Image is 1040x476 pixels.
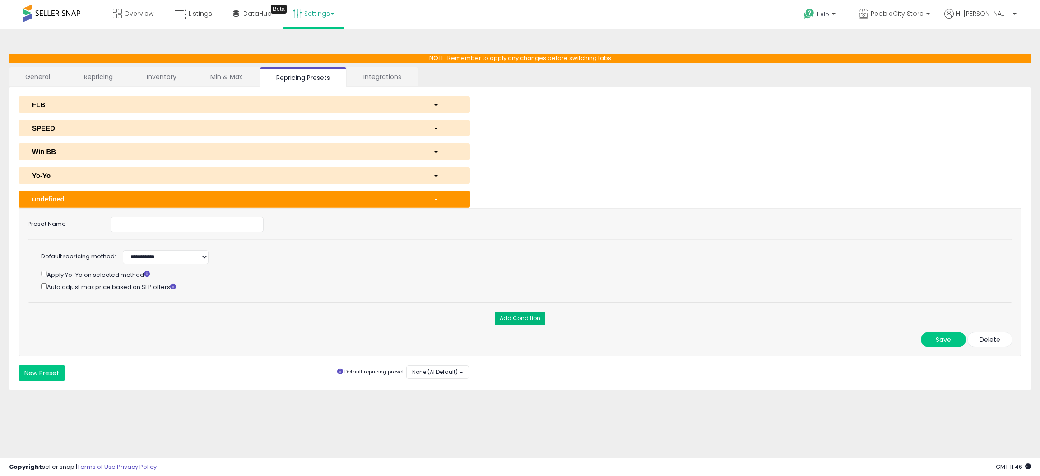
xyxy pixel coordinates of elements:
[25,123,427,133] div: SPEED
[956,9,1010,18] span: Hi [PERSON_NAME]
[797,1,845,29] a: Help
[25,171,427,180] div: Yo-Yo
[344,369,405,376] small: Default repricing preset:
[21,217,104,229] label: Preset Name
[817,10,829,18] span: Help
[124,9,153,18] span: Overview
[25,194,427,204] div: undefined
[41,281,989,291] div: Auto adjust max price based on SFP offers
[347,67,418,86] a: Integrations
[130,67,193,86] a: Inventory
[243,9,272,18] span: DataHub
[19,167,470,184] button: Yo-Yo
[9,54,1031,63] p: NOTE: Remember to apply any changes before switching tabs
[9,67,67,86] a: General
[68,67,129,86] a: Repricing
[803,8,815,19] i: Get Help
[871,9,924,18] span: PebbleCity Store
[41,252,116,261] label: Default repricing method:
[495,312,545,325] button: Add Condition
[25,147,427,156] div: Win BB
[189,9,212,18] span: Listings
[19,365,65,381] button: New Preset
[406,365,469,378] button: None (AI Default)
[19,191,470,207] button: undefined
[271,5,287,14] div: Tooltip anchor
[19,143,470,160] button: Win BB
[25,100,427,109] div: FLB
[260,67,346,87] a: Repricing Presets
[944,9,1017,29] a: Hi [PERSON_NAME]
[967,332,1012,347] button: Delete
[194,67,259,86] a: Min & Max
[41,269,989,279] div: Apply Yo-Yo on selected method
[921,332,966,347] button: Save
[412,368,458,376] span: None (AI Default)
[19,96,470,113] button: FLB
[19,120,470,136] button: SPEED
